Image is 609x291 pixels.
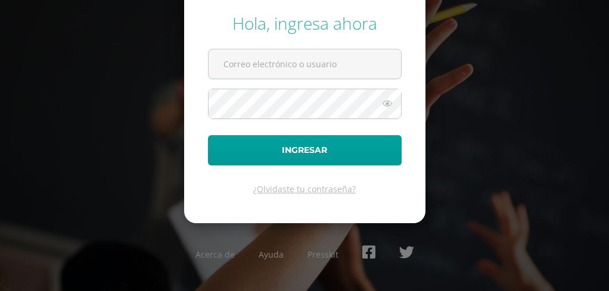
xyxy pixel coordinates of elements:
input: Correo electrónico o usuario [209,49,401,79]
a: Presskit [307,249,338,260]
div: Hola, ingresa ahora [208,12,402,35]
button: Ingresar [208,135,402,165]
a: Acerca de [195,249,235,260]
a: Ayuda [259,249,284,260]
a: ¿Olvidaste tu contraseña? [253,183,356,195]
